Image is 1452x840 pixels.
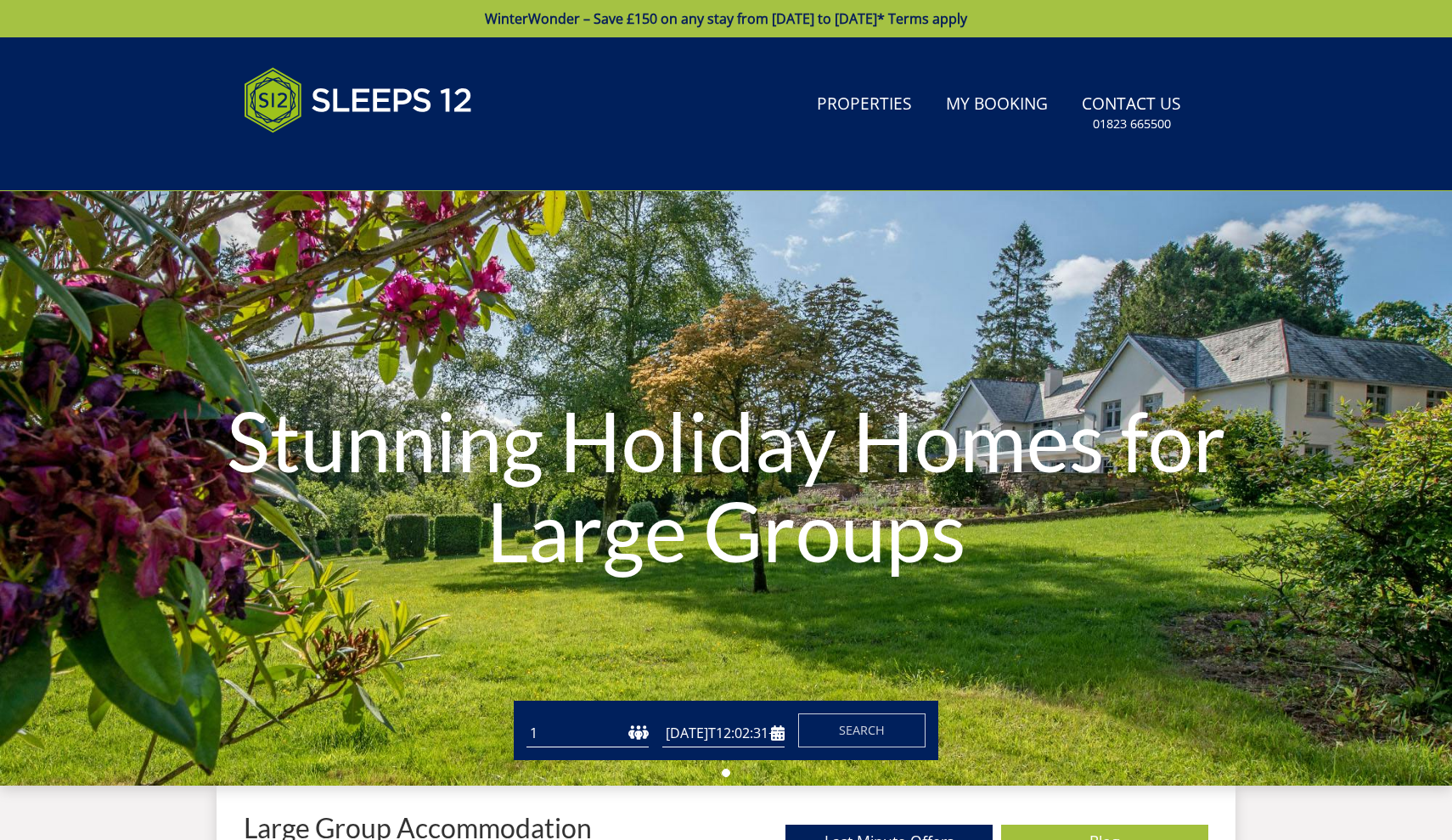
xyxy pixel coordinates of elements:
[662,719,785,747] input: Arrival Date
[244,58,473,143] img: Sleeps 12
[798,713,926,747] button: Search
[839,722,885,738] span: Search
[1093,116,1171,132] small: 01823 665500
[218,362,1235,609] h1: Stunning Holiday Homes for Large Groups
[235,153,414,167] iframe: Customer reviews powered by Trustpilot
[810,86,919,124] a: Properties
[1075,86,1188,141] a: Contact Us01823 665500
[939,86,1055,124] a: My Booking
